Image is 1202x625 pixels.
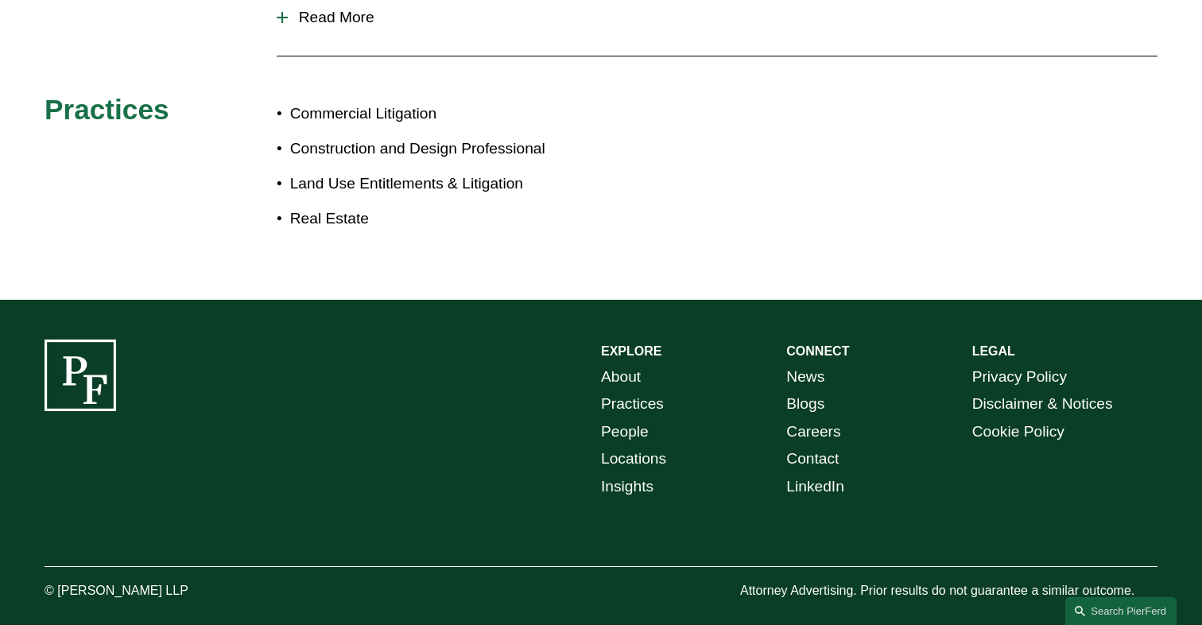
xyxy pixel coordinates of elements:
[1065,597,1177,625] a: Search this site
[786,418,840,446] a: Careers
[972,418,1064,446] a: Cookie Policy
[290,205,601,233] p: Real Estate
[290,135,601,163] p: Construction and Design Professional
[288,9,1157,26] span: Read More
[601,418,649,446] a: People
[601,344,661,358] strong: EXPLORE
[601,390,664,418] a: Practices
[786,445,839,473] a: Contact
[786,390,824,418] a: Blogs
[972,363,1067,391] a: Privacy Policy
[601,473,653,501] a: Insights
[601,363,641,391] a: About
[740,580,1157,603] p: Attorney Advertising. Prior results do not guarantee a similar outcome.
[290,170,601,198] p: Land Use Entitlements & Litigation
[601,445,666,473] a: Locations
[786,344,849,358] strong: CONNECT
[972,390,1113,418] a: Disclaimer & Notices
[786,363,824,391] a: News
[45,580,277,603] p: © [PERSON_NAME] LLP
[786,473,844,501] a: LinkedIn
[972,344,1015,358] strong: LEGAL
[290,100,601,128] p: Commercial Litigation
[45,94,169,125] span: Practices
